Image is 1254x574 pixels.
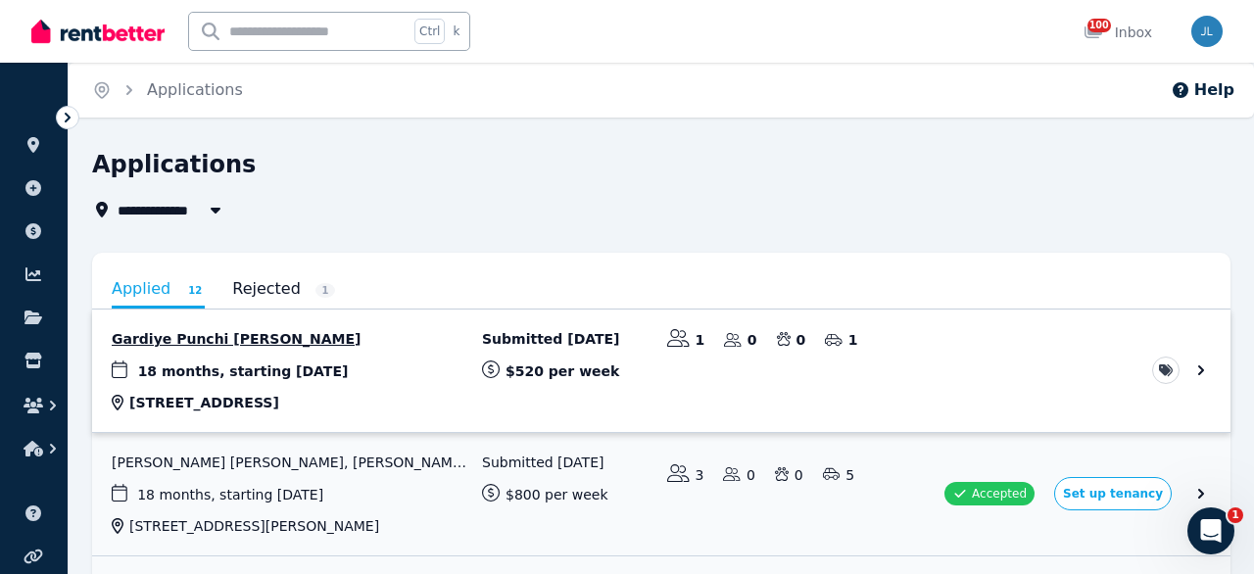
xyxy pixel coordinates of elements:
span: 12 [185,283,205,298]
a: View application: Gardiye Punchi Hewage De Silva [92,310,1230,432]
button: Help [1171,78,1234,102]
h1: Applications [92,149,256,180]
span: 1 [1228,507,1243,523]
div: Inbox [1084,23,1152,42]
span: Ctrl [414,19,445,44]
span: 1 [315,283,335,298]
a: Rejected [232,272,335,306]
a: Applications [147,80,243,99]
iframe: Intercom live chat [1187,507,1234,554]
a: View application: Melanie Ioane Siu Lai, Taylor Ioane Siu Lai, and Tyla Siulai [92,433,1230,555]
span: 100 [1087,19,1111,32]
a: Applied [112,272,205,309]
nav: Breadcrumb [69,63,266,118]
img: Joanne Lau [1191,16,1223,47]
img: RentBetter [31,17,165,46]
span: k [453,24,459,39]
